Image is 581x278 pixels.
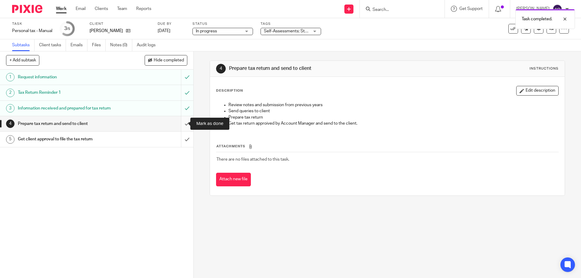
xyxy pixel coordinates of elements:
[6,55,39,65] button: + Add subtask
[229,65,400,72] h1: Prepare tax return and send to client
[530,66,559,71] div: Instructions
[228,108,558,114] p: Send queries to client
[216,64,226,74] div: 4
[12,21,52,26] label: Task
[12,28,52,34] div: Personal tax - Manual
[64,25,70,32] div: 3
[158,29,170,33] span: [DATE]
[6,104,15,113] div: 3
[216,145,245,148] span: Attachments
[136,6,151,12] a: Reports
[12,5,42,13] img: Pixie
[90,21,150,26] label: Client
[216,88,243,93] p: Description
[18,88,123,97] h1: Tax Return Reminder 1
[158,21,185,26] label: Due by
[522,16,552,22] p: Task completed.
[56,6,67,12] a: Work
[137,39,160,51] a: Audit logs
[76,6,86,12] a: Email
[216,173,251,186] button: Attach new file
[39,39,66,51] a: Client tasks
[71,39,87,51] a: Emails
[90,28,123,34] p: [PERSON_NAME]
[117,6,127,12] a: Team
[261,21,321,26] label: Tags
[18,135,123,144] h1: Get client approval to file the tax return
[92,39,106,51] a: Files
[6,89,15,97] div: 2
[12,39,34,51] a: Subtasks
[18,104,123,113] h1: Information received and prepared for tax return
[6,73,15,81] div: 1
[228,114,558,120] p: Prepare tax return
[264,29,373,33] span: Self-Assessments: Stage 2 - Assessments in Progress + 1
[110,39,132,51] a: Notes (0)
[95,6,108,12] a: Clients
[192,21,253,26] label: Status
[18,73,123,82] h1: Request information
[228,120,558,126] p: Get tax return approived by Account Manager and send to the client.
[6,135,15,144] div: 5
[516,86,559,96] button: Edit description
[154,58,184,63] span: Hide completed
[228,102,558,108] p: Review notes and submission from previous years
[18,119,123,128] h1: Prepare tax return and send to client
[6,119,15,128] div: 4
[196,29,217,33] span: In progress
[67,27,70,31] small: /5
[553,4,562,14] img: svg%3E
[145,55,187,65] button: Hide completed
[216,157,289,162] span: There are no files attached to this task.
